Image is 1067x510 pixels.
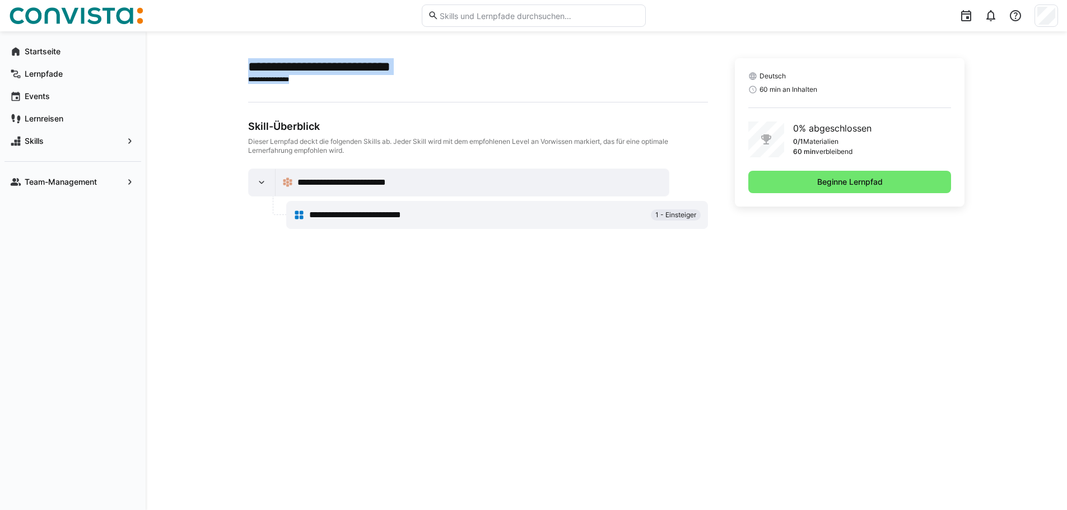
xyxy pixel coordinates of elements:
[439,11,639,21] input: Skills und Lernpfade durchsuchen…
[803,137,838,146] p: Materialien
[248,120,708,133] div: Skill-Überblick
[748,171,952,193] button: Beginne Lernpfad
[760,85,817,94] span: 60 min an Inhalten
[793,121,872,135] p: 0% abgeschlossen
[655,210,696,219] span: 1 - Einsteiger
[248,137,708,155] div: Dieser Lernpfad deckt die folgenden Skills ab. Jeder Skill wird mit dem empfohlenen Level an Vorw...
[793,137,803,146] p: 0/1
[793,147,816,156] p: 60 min
[816,176,884,188] span: Beginne Lernpfad
[760,72,786,81] span: Deutsch
[816,147,852,156] p: verbleibend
